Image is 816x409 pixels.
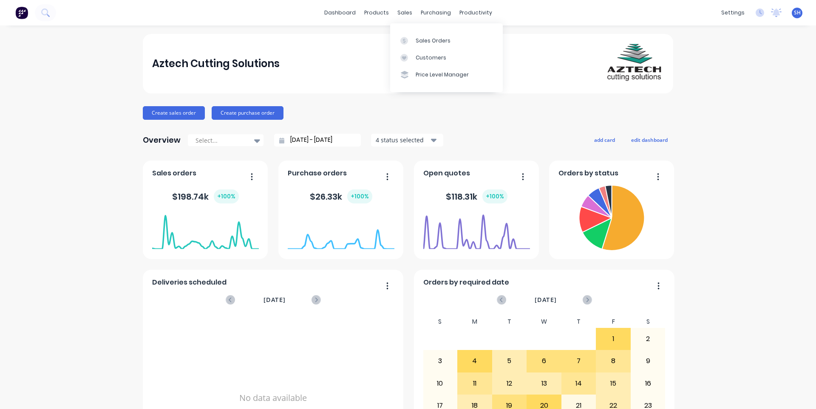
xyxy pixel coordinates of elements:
div: 12 [493,373,527,394]
img: Factory [15,6,28,19]
div: products [360,6,393,19]
span: Orders by required date [423,277,509,288]
div: Overview [143,132,181,149]
div: 2 [631,328,665,350]
div: + 100 % [482,189,507,203]
span: [DATE] [535,295,557,305]
a: Price Level Manager [390,66,503,83]
div: settings [717,6,749,19]
span: Sales orders [152,168,196,178]
div: Customers [416,54,446,62]
div: + 100 % [347,189,372,203]
div: 8 [596,350,630,372]
div: Sales Orders [416,37,450,45]
div: S [631,316,666,328]
div: $ 26.33k [310,189,372,203]
div: 16 [631,373,665,394]
div: 13 [527,373,561,394]
button: edit dashboard [626,134,673,145]
div: 4 status selected [376,135,429,144]
div: 6 [527,350,561,372]
div: F [596,316,631,328]
div: T [561,316,596,328]
div: 15 [596,373,630,394]
div: Aztech Cutting Solutions [152,55,280,72]
div: 4 [458,350,492,372]
div: 5 [493,350,527,372]
button: Create sales order [143,106,205,120]
div: purchasing [416,6,455,19]
span: SH [794,9,801,17]
button: Create purchase order [212,106,283,120]
div: Price Level Manager [416,71,469,79]
div: $ 118.31k [446,189,507,203]
a: Sales Orders [390,32,503,49]
button: add card [589,134,620,145]
div: 11 [458,373,492,394]
button: 4 status selected [371,134,443,147]
span: [DATE] [263,295,286,305]
div: W [527,316,561,328]
span: Purchase orders [288,168,347,178]
span: Orders by status [558,168,618,178]
div: 14 [562,373,596,394]
div: M [457,316,492,328]
div: productivity [455,6,496,19]
div: + 100 % [214,189,239,203]
div: T [492,316,527,328]
div: sales [393,6,416,19]
img: Aztech Cutting Solutions [604,34,664,93]
div: 1 [596,328,630,350]
div: 7 [562,350,596,372]
div: 10 [423,373,457,394]
div: 3 [423,350,457,372]
div: S [423,316,458,328]
span: Open quotes [423,168,470,178]
div: 9 [631,350,665,372]
a: Customers [390,49,503,66]
a: dashboard [320,6,360,19]
div: $ 198.74k [172,189,239,203]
